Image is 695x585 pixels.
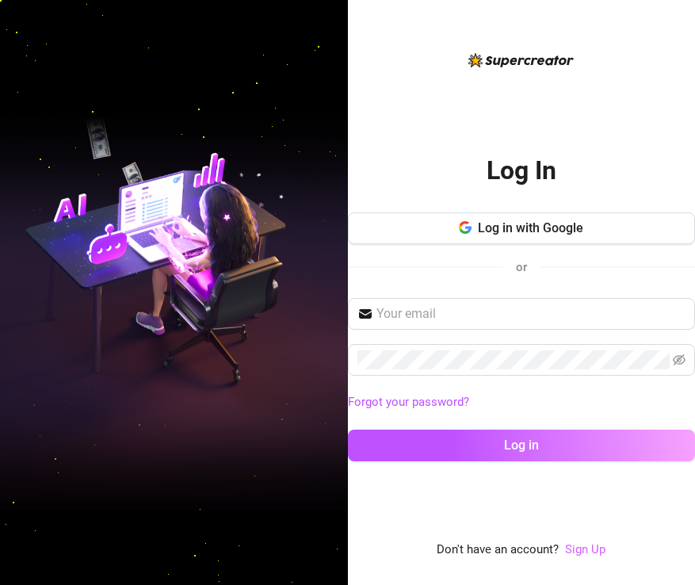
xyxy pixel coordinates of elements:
span: Log in [504,438,539,453]
span: Don't have an account? [437,541,559,560]
h2: Log In [487,155,556,187]
input: Your email [376,304,686,323]
span: or [516,260,527,274]
span: eye-invisible [673,354,685,366]
a: Sign Up [565,541,605,560]
span: Log in with Google [478,220,583,235]
a: Sign Up [565,542,605,556]
img: logo-BBDzfeDw.svg [468,53,574,67]
a: Forgot your password? [348,395,469,409]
